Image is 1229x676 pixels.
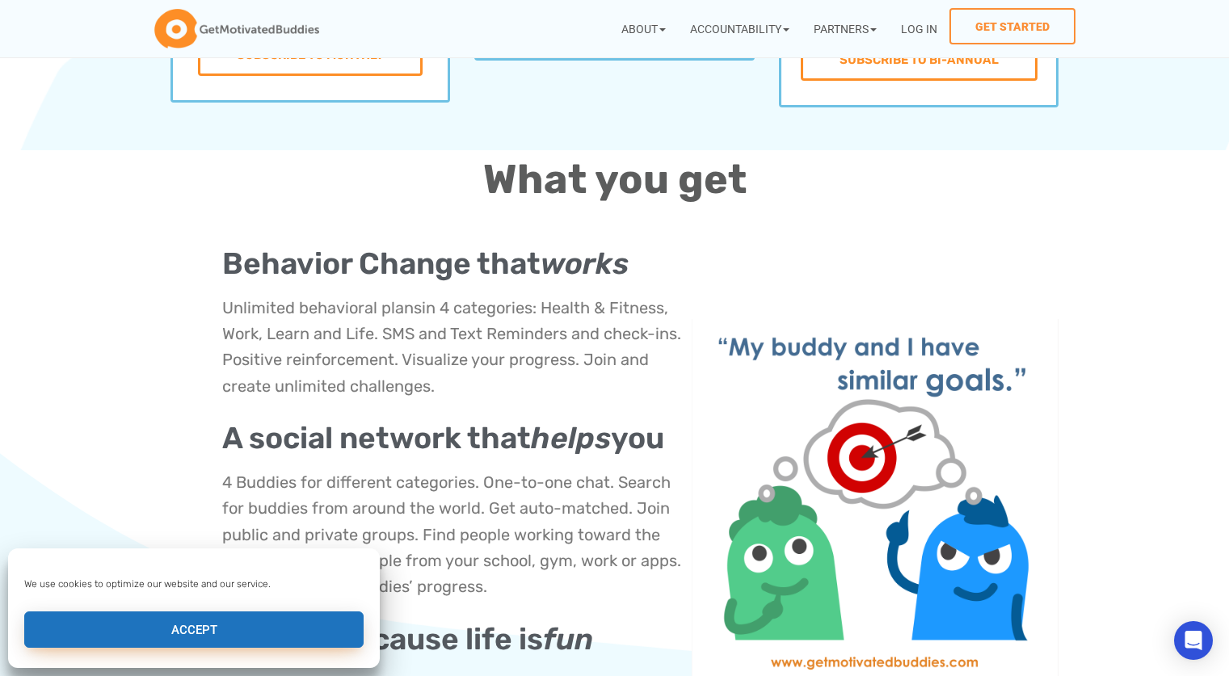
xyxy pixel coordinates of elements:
img: GetMotivatedBuddies [154,9,319,49]
span: SMS and Text Reminders and check-ins. Positive reinforcement. Visualize your progress. Join and c... [222,324,681,396]
p: 4 Buddies for different categories. One-to-one chat. Search for buddies from around the world. Ge... [222,469,692,600]
i: fun [543,621,593,657]
div: Open Intercom Messenger [1174,621,1213,660]
a: Partners [802,8,889,49]
a: Log In [889,8,949,49]
button: Accept [24,611,364,648]
div: We use cookies to optimize our website and our service. [24,577,362,591]
p: Unlimited behavioral plans [222,295,692,399]
h2: What you get [170,150,1059,208]
h2: Behavior Change that [222,249,692,279]
span: in 4 categories: Health & Fitness, Work, Learn and Life. [222,298,668,343]
a: Get Started [949,8,1075,44]
h2: A game because life is [222,624,692,654]
a: About [609,8,678,49]
i: works [541,246,629,281]
h2: A social network that you [222,423,692,453]
a: Accountability [678,8,802,49]
i: helps [531,420,611,456]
